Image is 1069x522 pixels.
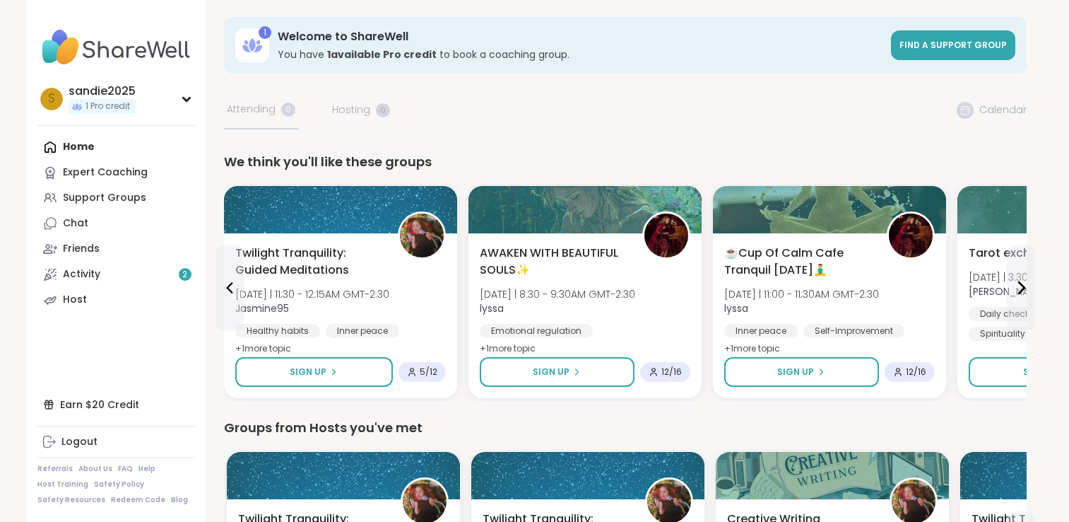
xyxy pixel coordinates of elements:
[63,216,88,231] div: Chat
[803,324,904,338] div: Self-Improvement
[235,287,389,301] span: [DATE] | 11:30 - 12:15AM GMT-2:30
[724,324,798,338] div: Inner peace
[278,29,882,45] h3: Welcome to ShareWell
[480,324,593,338] div: Emotional regulation
[69,83,136,99] div: sandie2025
[480,301,504,315] b: lyssa
[37,464,73,474] a: Referrals
[61,435,98,449] div: Logout
[644,214,688,257] img: lyssa
[400,214,444,257] img: Jasmine95
[899,39,1007,51] span: Find a support group
[891,30,1015,60] a: Find a support group
[37,262,195,287] a: Activity2
[63,267,100,282] div: Activity
[889,214,933,257] img: lyssa
[326,324,399,338] div: Inner peace
[480,287,635,301] span: [DATE] | 8:30 - 9:30AM GMT-2:30
[63,242,100,256] div: Friends
[724,301,748,315] b: lyssa
[37,429,195,455] a: Logout
[37,392,195,417] div: Earn $20 Credit
[327,47,437,62] b: 1 available Pro credit
[111,495,165,505] a: Redeem Code
[777,366,814,378] span: Sign Up
[182,269,187,281] span: 2
[37,236,195,262] a: Friends
[420,366,437,378] span: 5 / 12
[37,287,195,313] a: Host
[224,418,1027,438] div: Groups from Hosts you've met
[969,327,1036,341] div: Spirituality
[290,366,326,378] span: Sign Up
[63,191,146,205] div: Support Groups
[94,480,144,489] a: Safety Policy
[480,357,634,387] button: Sign Up
[661,366,682,378] span: 12 / 16
[37,495,105,505] a: Safety Resources
[37,480,88,489] a: Host Training
[224,152,1027,172] div: We think you'll like these groups
[118,464,133,474] a: FAQ
[85,100,130,112] span: 1 Pro credit
[259,26,271,39] div: 1
[63,293,87,307] div: Host
[533,366,569,378] span: Sign Up
[171,495,188,505] a: Blog
[235,357,393,387] button: Sign Up
[724,287,879,301] span: [DATE] | 11:00 - 11:30AM GMT-2:30
[724,245,871,279] span: ☕️Cup Of Calm Cafe Tranquil [DATE]🧘‍♂️
[235,324,320,338] div: Healthy habits
[63,166,148,180] div: Expert Coaching
[37,211,195,236] a: Chat
[37,160,195,185] a: Expert Coaching
[138,464,155,474] a: Help
[78,464,112,474] a: About Us
[37,185,195,211] a: Support Groups
[969,284,1046,298] b: [PERSON_NAME]
[906,366,926,378] span: 12 / 16
[480,245,627,279] span: AWAKEN WITH BEAUTIFUL SOULS✨
[278,47,882,62] h3: You have to book a coaching group.
[235,301,289,315] b: Jasmine95
[1023,366,1060,378] span: Sign Up
[37,23,195,72] img: ShareWell Nav Logo
[724,357,879,387] button: Sign Up
[969,307,1053,321] div: Daily check-in
[235,245,382,279] span: Twilight Tranquility: Guided Meditations
[48,90,55,108] span: s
